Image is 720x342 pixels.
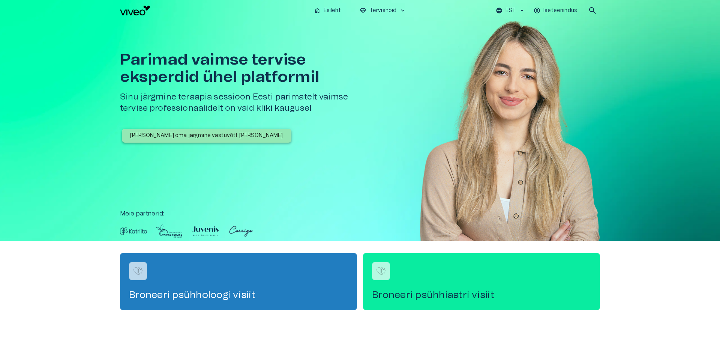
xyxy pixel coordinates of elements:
span: keyboard_arrow_down [399,7,406,14]
img: Partner logo [192,224,219,238]
p: Iseteenindus [543,7,577,15]
img: Partner logo [120,224,147,238]
a: Navigate to homepage [120,6,308,15]
button: ecg_heartTervishoidkeyboard_arrow_down [357,5,409,16]
img: Viveo logo [120,6,150,15]
img: Broneeri psühholoogi visiit logo [132,265,144,277]
span: ecg_heart [360,7,366,14]
button: Iseteenindus [532,5,579,16]
button: homeEsileht [311,5,345,16]
button: EST [495,5,526,16]
img: Partner logo [156,224,183,238]
button: [PERSON_NAME] oma järgmine vastuvõtt [PERSON_NAME] [122,129,291,143]
p: Tervishoid [369,7,397,15]
h5: Sinu järgmine teraapia sessioon Eesti parimatelt vaimse tervise professionaalidelt on vaid kliki ... [120,92,363,114]
span: search [588,6,597,15]
h4: Broneeri psühholoogi visiit [129,289,348,301]
img: Broneeri psühhiaatri visiit logo [375,265,387,277]
button: open search modal [585,3,600,18]
p: Esileht [324,7,341,15]
p: Meie partnerid : [120,209,600,218]
p: [PERSON_NAME] oma järgmine vastuvõtt [PERSON_NAME] [130,132,283,140]
p: EST [505,7,516,15]
h1: Parimad vaimse tervise eksperdid ühel platformil [120,51,363,86]
h4: Broneeri psühhiaatri visiit [372,289,591,301]
img: Woman smiling [420,21,600,264]
a: Navigate to service booking [120,253,357,310]
a: Navigate to service booking [363,253,600,310]
img: Partner logo [228,224,255,238]
span: home [314,7,321,14]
